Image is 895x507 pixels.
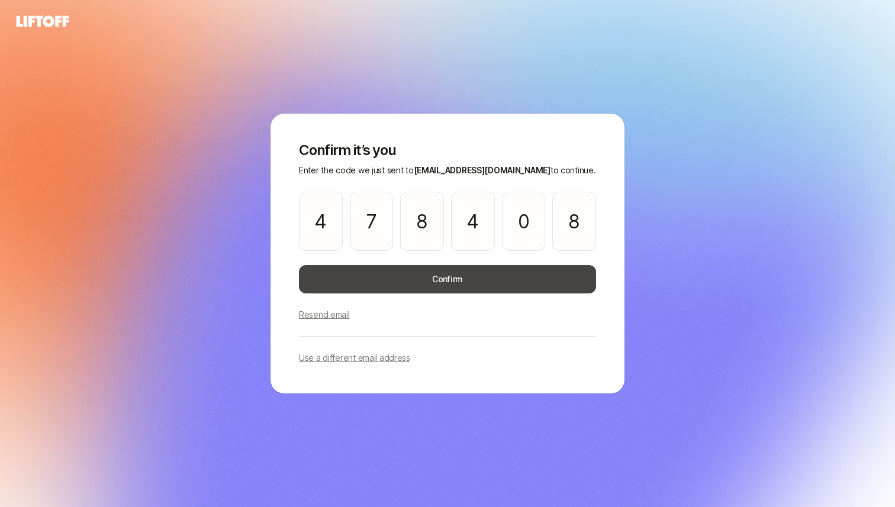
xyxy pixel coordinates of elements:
[299,308,350,322] p: Resend email
[299,265,596,293] button: Confirm
[299,351,410,365] p: Use a different email address
[502,192,546,251] input: Please enter OTP character 5
[350,192,394,251] input: Please enter OTP character 2
[299,192,343,251] input: Please enter OTP character 1
[400,192,444,251] input: Please enter OTP character 3
[299,142,596,159] p: Confirm it’s you
[299,163,596,177] p: Enter the code we just sent to to continue.
[451,192,495,251] input: Please enter OTP character 4
[414,165,550,175] span: [EMAIL_ADDRESS][DOMAIN_NAME]
[552,192,596,251] input: Please enter OTP character 6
